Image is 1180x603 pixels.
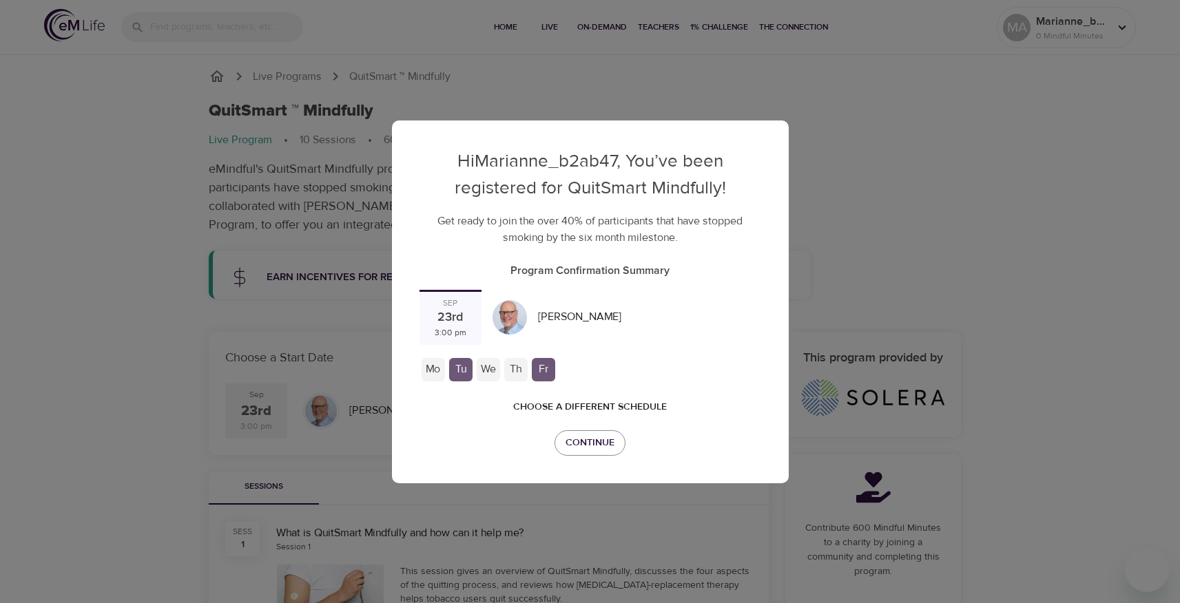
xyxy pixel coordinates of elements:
div: Fr [532,358,555,381]
div: Sep [443,297,458,309]
p: Program Confirmation Summary [420,262,761,279]
button: Choose a different schedule [508,394,672,420]
span: Continue [566,434,614,452]
div: 23rd [437,309,463,327]
p: Hi Marianne_b2ab47 , You’ve been registered for QuitSmart Mindfully! [420,148,761,202]
div: Th [504,358,528,381]
div: 3:00 pm [435,327,466,339]
div: We [477,358,500,381]
div: Mo [422,358,445,381]
div: Tu [449,358,473,381]
span: Choose a different schedule [513,399,667,416]
p: Get ready to join the over 40% of participants that have stopped smoking by the six month milestone. [420,213,761,246]
button: Continue [555,430,625,456]
div: [PERSON_NAME] [532,304,627,330]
